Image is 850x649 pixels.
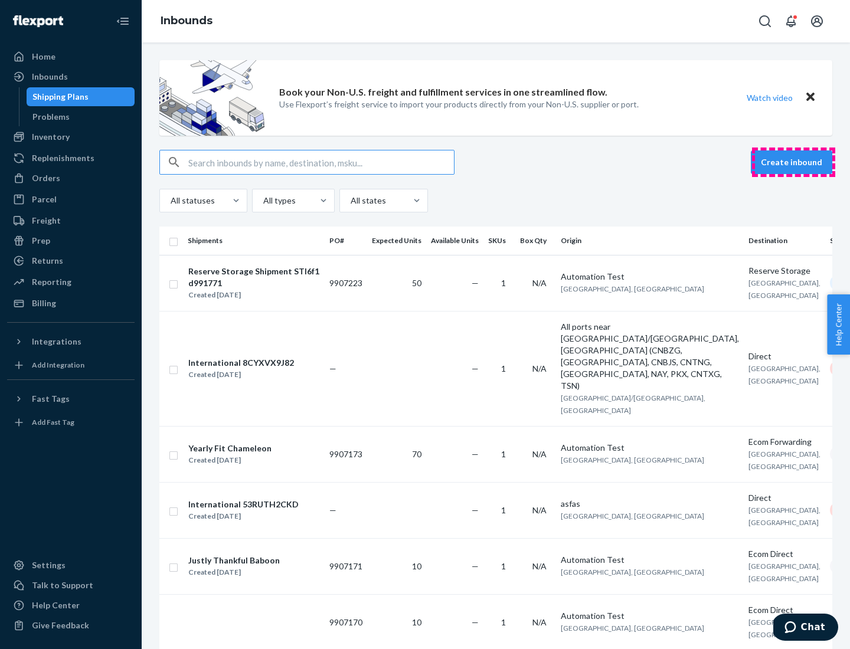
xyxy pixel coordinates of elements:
p: Book your Non-U.S. freight and fulfillment services in one streamlined flow. [279,86,607,99]
span: 10 [412,561,421,571]
div: Orders [32,172,60,184]
span: 10 [412,617,421,627]
div: Returns [32,255,63,267]
a: Replenishments [7,149,135,168]
span: N/A [532,505,547,515]
span: N/A [532,561,547,571]
div: Reserve Storage [748,265,820,277]
div: Shipping Plans [32,91,89,103]
div: Problems [32,111,70,123]
span: — [472,449,479,459]
div: Ecom Direct [748,548,820,560]
span: 1 [501,278,506,288]
div: Integrations [32,336,81,348]
span: — [329,363,336,373]
span: N/A [532,617,547,627]
div: Talk to Support [32,579,93,591]
div: Billing [32,297,56,309]
a: Billing [7,294,135,313]
button: Help Center [827,294,850,355]
th: Box Qty [515,227,556,255]
span: — [472,363,479,373]
div: Give Feedback [32,619,89,631]
div: Ecom Forwarding [748,436,820,448]
div: International 53RUTH2CKD [188,499,299,510]
input: All states [349,195,351,206]
th: PO# [325,227,367,255]
button: Open Search Box [753,9,777,33]
span: 50 [412,278,421,288]
td: 9907173 [325,426,367,482]
button: Fast Tags [7,389,135,408]
button: Open notifications [779,9,803,33]
div: Created [DATE] [188,369,294,381]
div: Automation Test [561,271,739,283]
button: Close Navigation [111,9,135,33]
div: Fast Tags [32,393,70,405]
button: Watch video [739,89,800,106]
div: Created [DATE] [188,289,319,301]
a: Inventory [7,127,135,146]
div: Parcel [32,194,57,205]
iframe: Opens a widget where you can chat to one of our agents [773,614,838,643]
div: Freight [32,215,61,227]
div: Reporting [32,276,71,288]
a: Inbounds [161,14,212,27]
div: Automation Test [561,442,739,454]
th: Destination [744,227,825,255]
span: N/A [532,363,547,373]
div: Created [DATE] [188,510,299,522]
p: Use Flexport’s freight service to import your products directly from your Non-U.S. supplier or port. [279,99,639,110]
input: All statuses [169,195,171,206]
span: — [472,561,479,571]
a: Settings [7,556,135,575]
span: [GEOGRAPHIC_DATA], [GEOGRAPHIC_DATA] [561,455,704,464]
div: Reserve Storage Shipment STI6f1d991771 [188,265,319,289]
a: Returns [7,251,135,270]
span: [GEOGRAPHIC_DATA], [GEOGRAPHIC_DATA] [748,506,820,527]
div: Replenishments [32,152,94,164]
a: Freight [7,211,135,230]
span: [GEOGRAPHIC_DATA], [GEOGRAPHIC_DATA] [561,624,704,632]
div: Inbounds [32,71,68,83]
div: Yearly Fit Chameleon [188,442,272,454]
div: Settings [32,559,66,571]
div: asfas [561,498,739,510]
span: 70 [412,449,421,459]
td: 9907223 [325,255,367,311]
span: [GEOGRAPHIC_DATA], [GEOGRAPHIC_DATA] [561,568,704,576]
div: Add Fast Tag [32,417,74,427]
span: — [329,505,336,515]
td: 9907171 [325,538,367,594]
span: [GEOGRAPHIC_DATA], [GEOGRAPHIC_DATA] [561,284,704,293]
a: Parcel [7,190,135,209]
a: Prep [7,231,135,250]
span: 1 [501,505,506,515]
div: Automation Test [561,610,739,622]
div: Created [DATE] [188,566,280,578]
a: Shipping Plans [27,87,135,106]
div: Home [32,51,55,63]
span: 1 [501,363,506,373]
div: Help Center [32,599,80,611]
span: N/A [532,449,547,459]
span: — [472,278,479,288]
div: Automation Test [561,554,739,566]
button: Create inbound [751,150,832,174]
span: [GEOGRAPHIC_DATA], [GEOGRAPHIC_DATA] [748,618,820,639]
div: All ports near [GEOGRAPHIC_DATA]/[GEOGRAPHIC_DATA], [GEOGRAPHIC_DATA] (CNBZG, [GEOGRAPHIC_DATA], ... [561,321,739,392]
button: Integrations [7,332,135,351]
div: Prep [32,235,50,247]
span: [GEOGRAPHIC_DATA], [GEOGRAPHIC_DATA] [748,450,820,471]
th: Expected Units [367,227,426,255]
a: Orders [7,169,135,188]
span: [GEOGRAPHIC_DATA]/[GEOGRAPHIC_DATA], [GEOGRAPHIC_DATA] [561,394,705,415]
button: Open account menu [805,9,829,33]
span: [GEOGRAPHIC_DATA], [GEOGRAPHIC_DATA] [561,512,704,520]
span: 1 [501,449,506,459]
input: Search inbounds by name, destination, msku... [188,150,454,174]
div: Inventory [32,131,70,143]
th: SKUs [483,227,515,255]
